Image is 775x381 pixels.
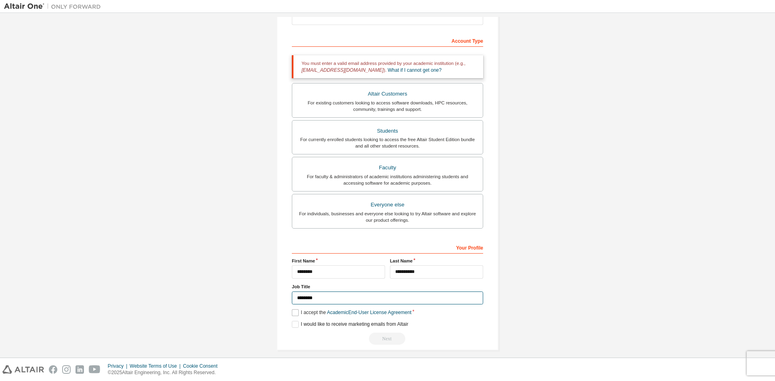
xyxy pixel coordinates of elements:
[297,173,478,186] div: For faculty & administrators of academic institutions administering students and accessing softwa...
[130,363,183,369] div: Website Terms of Use
[49,365,57,374] img: facebook.svg
[297,100,478,112] div: For existing customers looking to access software downloads, HPC resources, community, trainings ...
[297,136,478,149] div: For currently enrolled students looking to access the free Altair Student Edition bundle and all ...
[183,363,222,369] div: Cookie Consent
[292,321,408,328] label: I would like to receive marketing emails from Altair
[4,2,105,10] img: Altair One
[292,258,385,264] label: First Name
[108,369,222,376] p: © 2025 Altair Engineering, Inc. All Rights Reserved.
[292,283,483,290] label: Job Title
[292,241,483,254] div: Your Profile
[327,310,411,315] a: Academic End-User License Agreement
[390,258,483,264] label: Last Name
[292,34,483,47] div: Account Type
[297,210,478,223] div: For individuals, businesses and everyone else looking to try Altair software and explore our prod...
[62,365,71,374] img: instagram.svg
[292,309,411,316] label: I accept the
[297,199,478,210] div: Everyone else
[297,88,478,100] div: Altair Customers
[297,162,478,173] div: Faculty
[108,363,130,369] div: Privacy
[89,365,101,374] img: youtube.svg
[292,333,483,345] div: You need to provide your academic email
[297,125,478,137] div: Students
[75,365,84,374] img: linkedin.svg
[302,67,383,73] span: [EMAIL_ADDRESS][DOMAIN_NAME]
[2,365,44,374] img: altair_logo.svg
[292,55,483,78] div: You must enter a valid email address provided by your academic institution (e.g., ).
[388,67,442,73] a: What if I cannot get one?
